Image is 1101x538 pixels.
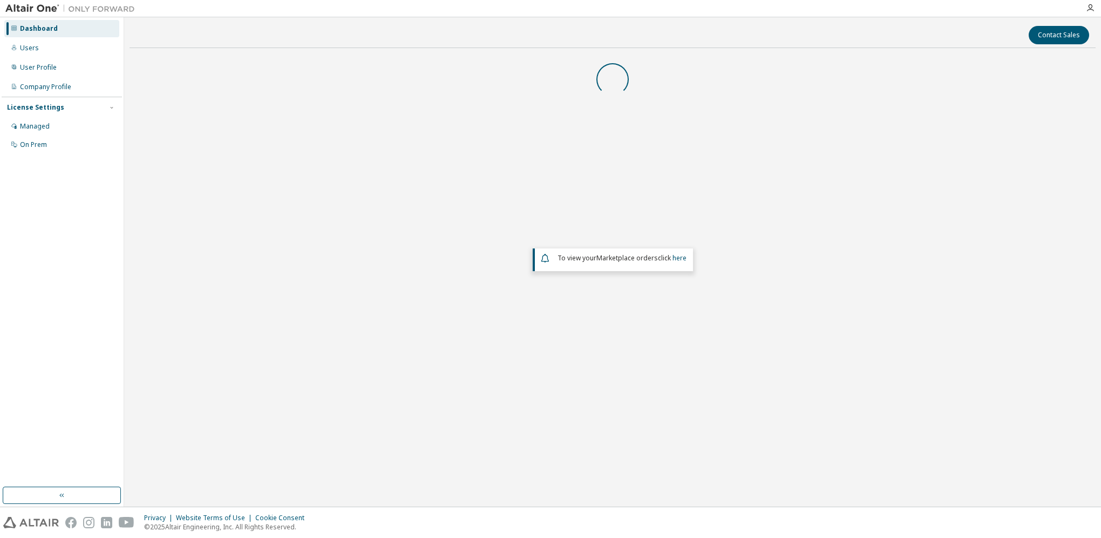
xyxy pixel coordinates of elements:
[1029,26,1089,44] button: Contact Sales
[558,253,687,263] span: To view your click
[83,517,94,528] img: instagram.svg
[119,517,134,528] img: youtube.svg
[144,522,311,532] p: © 2025 Altair Engineering, Inc. All Rights Reserved.
[20,24,58,33] div: Dashboard
[65,517,77,528] img: facebook.svg
[20,63,57,72] div: User Profile
[176,514,255,522] div: Website Terms of Use
[20,140,47,149] div: On Prem
[3,517,59,528] img: altair_logo.svg
[596,253,658,263] em: Marketplace orders
[255,514,311,522] div: Cookie Consent
[20,122,50,131] div: Managed
[7,103,64,112] div: License Settings
[20,44,39,52] div: Users
[101,517,112,528] img: linkedin.svg
[144,514,176,522] div: Privacy
[672,253,687,263] a: here
[20,83,71,91] div: Company Profile
[5,3,140,14] img: Altair One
